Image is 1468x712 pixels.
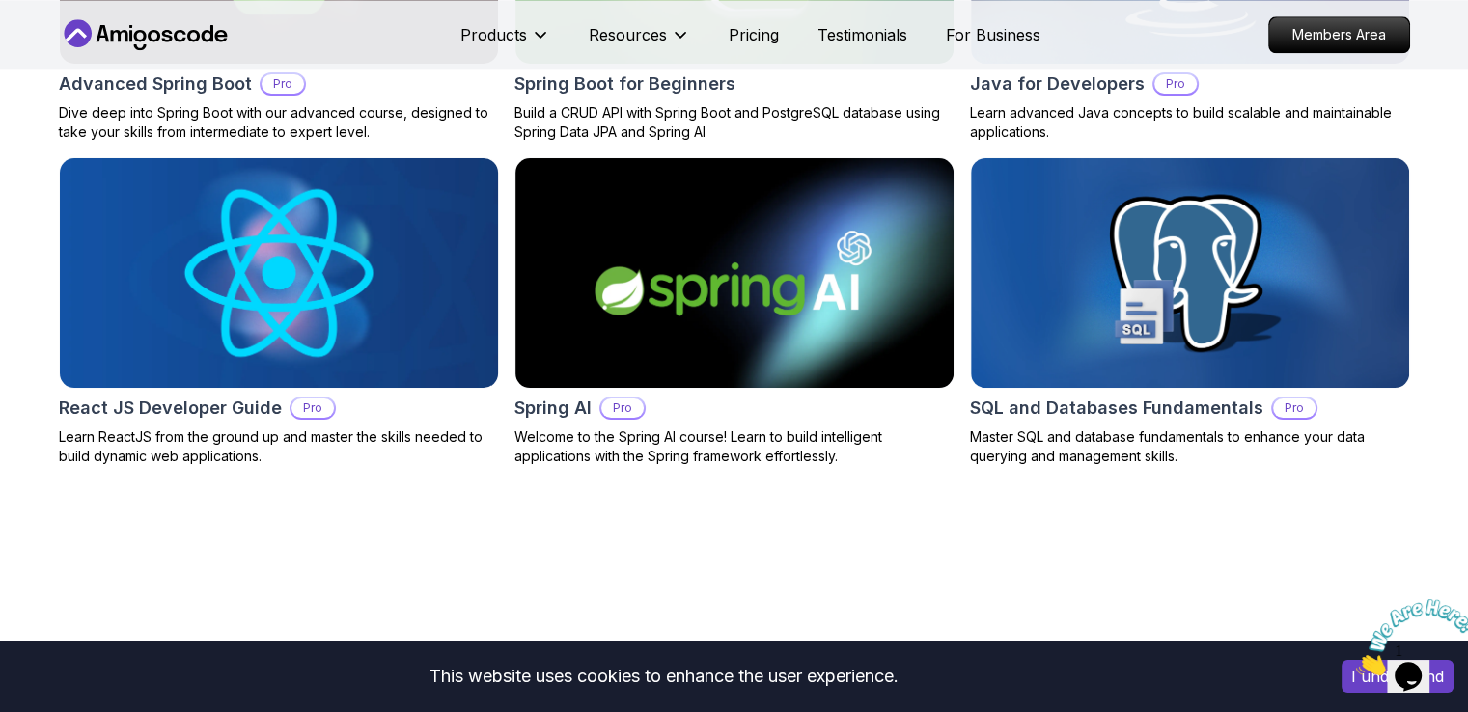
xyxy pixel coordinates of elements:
a: Members Area [1268,16,1410,53]
p: Members Area [1269,17,1409,52]
a: Pricing [729,23,779,46]
a: Testimonials [817,23,907,46]
p: Dive deep into Spring Boot with our advanced course, designed to take your skills from intermedia... [59,103,499,142]
button: Products [460,23,550,62]
img: Chat attention grabber [8,8,127,84]
h2: SQL and Databases Fundamentals [970,395,1263,422]
p: Master SQL and database fundamentals to enhance your data querying and management skills. [970,427,1410,466]
iframe: chat widget [1348,591,1468,683]
p: Learn ReactJS from the ground up and master the skills needed to build dynamic web applications. [59,427,499,466]
button: Accept cookies [1342,660,1454,693]
a: SQL and Databases Fundamentals cardSQL and Databases FundamentalsProMaster SQL and database funda... [970,157,1410,466]
p: Pro [262,74,304,94]
p: Welcome to the Spring AI course! Learn to build intelligent applications with the Spring framewor... [514,427,955,466]
a: React JS Developer Guide cardReact JS Developer GuideProLearn ReactJS from the ground up and mast... [59,157,499,466]
a: For Business [946,23,1040,46]
img: Spring AI card [515,158,954,388]
p: Products [460,23,527,46]
p: Pro [291,398,334,418]
a: Spring AI cardSpring AIProWelcome to the Spring AI course! Learn to build intelligent application... [514,157,955,466]
h2: React JS Developer Guide [59,395,282,422]
p: Pro [1154,74,1197,94]
h2: Spring Boot for Beginners [514,70,735,97]
img: SQL and Databases Fundamentals card [971,158,1409,388]
p: Pro [1273,398,1316,418]
p: Build a CRUD API with Spring Boot and PostgreSQL database using Spring Data JPA and Spring AI [514,103,955,142]
h2: Java for Developers [970,70,1145,97]
span: 1 [8,8,15,24]
div: This website uses cookies to enhance the user experience. [14,655,1313,698]
img: React JS Developer Guide card [48,152,509,394]
button: Resources [589,23,690,62]
h2: Spring AI [514,395,592,422]
h2: Advanced Spring Boot [59,70,252,97]
p: Resources [589,23,667,46]
p: Pro [601,398,644,418]
p: Learn advanced Java concepts to build scalable and maintainable applications. [970,103,1410,142]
